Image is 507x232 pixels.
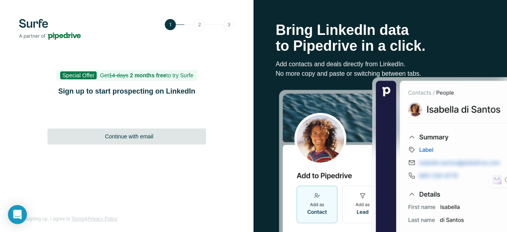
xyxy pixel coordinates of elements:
h1: Sign up to start prospecting on LinkedIn [48,86,206,97]
span: & [84,216,88,222]
a: Terms [72,216,85,222]
a: Privacy Policy [88,216,117,222]
s: 14 days [109,72,128,79]
div: Open Intercom Messenger [8,205,27,224]
img: Step 1 [165,19,234,30]
span: Get to try Surfe [100,72,193,79]
b: 2 months free [130,72,166,79]
span: Continue with email [105,132,153,140]
span: By signing up, I agree to [19,216,70,222]
p: Add contacts and deals directly from LinkedIn. [276,59,485,69]
iframe: Sign in with Google Button [44,107,210,125]
img: Surfe's logo [19,19,81,40]
span: Special Offer [60,71,97,79]
p: No more copy and paste or switching between tabs. [276,69,485,79]
img: Surfe Stock Photo - Selling good vibes [279,77,507,232]
h1: Bring LinkedIn data to Pipedrive in a click. [276,22,485,54]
